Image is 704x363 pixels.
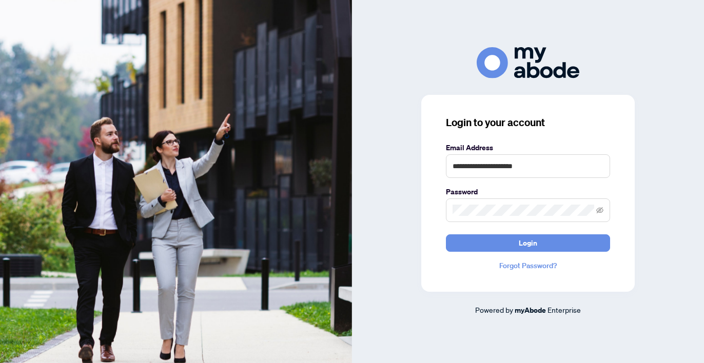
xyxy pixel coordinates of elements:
label: Email Address [446,142,610,153]
span: Enterprise [547,305,581,314]
span: eye-invisible [596,207,603,214]
img: ma-logo [477,47,579,78]
span: Login [519,235,537,251]
button: Login [446,234,610,252]
a: Forgot Password? [446,260,610,271]
a: myAbode [515,305,546,316]
h3: Login to your account [446,115,610,130]
span: Powered by [475,305,513,314]
label: Password [446,186,610,197]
